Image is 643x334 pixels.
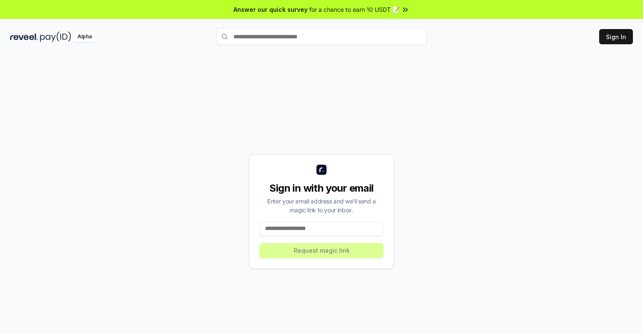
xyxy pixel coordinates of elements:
[40,32,71,42] img: pay_id
[260,197,383,214] div: Enter your email address and we’ll send a magic link to your inbox.
[260,182,383,195] div: Sign in with your email
[10,32,38,42] img: reveel_dark
[309,5,399,14] span: for a chance to earn 10 USDT 📝
[233,5,308,14] span: Answer our quick survey
[316,165,327,175] img: logo_small
[73,32,96,42] div: Alpha
[599,29,633,44] button: Sign In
